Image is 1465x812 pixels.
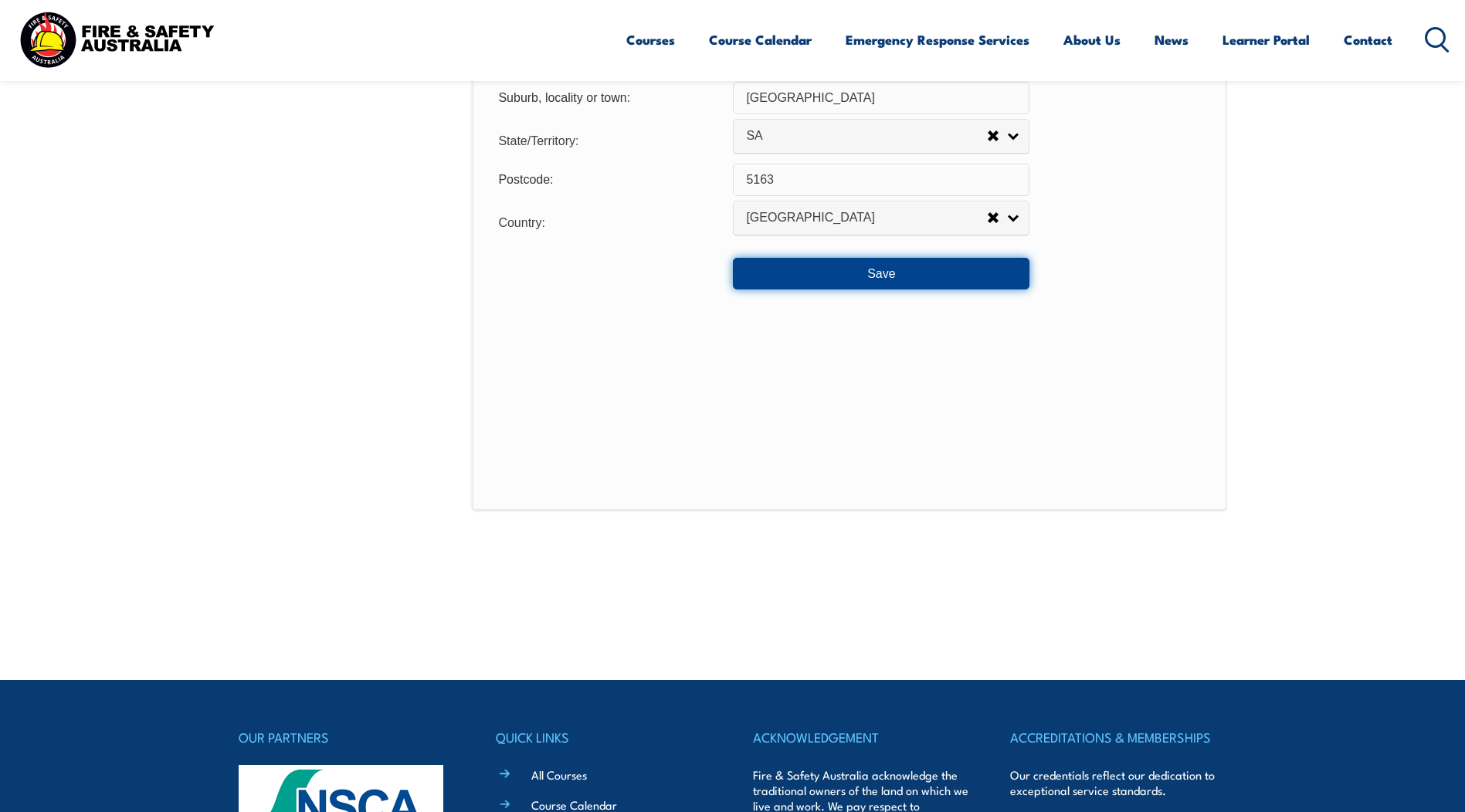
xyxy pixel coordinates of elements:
div: Postcode: [486,165,733,195]
a: Course Calendar [709,19,812,60]
a: Learner Portal [1223,19,1310,60]
h4: OUR PARTNERS [239,726,455,748]
a: Contact [1344,19,1392,60]
span: Country: [498,216,544,229]
a: Emergency Response Services [846,19,1029,60]
span: SA [746,128,987,144]
p: Our credentials reflect our dedication to exceptional service standards. [1010,767,1226,798]
a: All Courses [531,766,587,783]
span: [GEOGRAPHIC_DATA] [746,210,987,226]
a: Courses [626,19,675,60]
h4: ACKNOWLEDGEMENT [753,726,969,748]
div: Suburb, locality or town: [486,83,733,113]
h4: ACCREDITATIONS & MEMBERSHIPS [1010,726,1226,748]
a: About Us [1063,19,1121,60]
h4: QUICK LINKS [496,726,712,748]
span: State/Territory: [498,134,578,147]
a: News [1155,19,1189,60]
button: Save [733,258,1029,289]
